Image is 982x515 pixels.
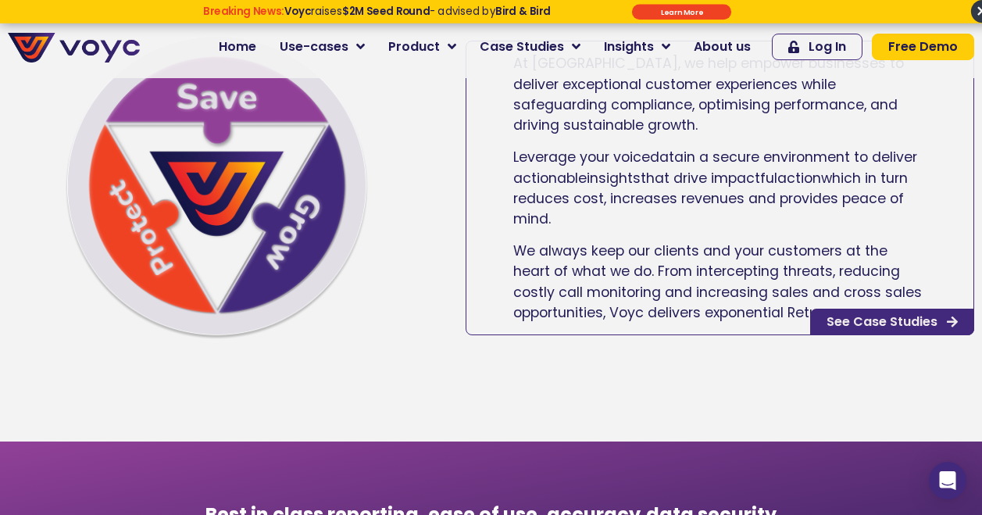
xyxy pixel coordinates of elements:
[377,31,468,63] a: Product
[513,148,650,166] span: Leverage your voice
[513,241,922,322] span: We always keep our clients and your customers at the heart of what we do. From intercepting threa...
[810,309,974,335] a: See Case Studies
[151,5,602,30] div: Breaking News: Voyc raises $2M Seed Round - advised by Bird & Bird
[632,4,731,20] div: Submit
[772,34,862,60] a: Log In
[809,41,846,53] span: Log In
[592,31,682,63] a: Insights
[641,169,777,188] span: that drive impactful
[480,38,564,56] span: Case Studies
[682,31,762,63] a: About us
[495,4,550,19] strong: Bird & Bird
[694,38,751,56] span: About us
[219,38,256,56] span: Home
[199,63,238,80] span: Phone
[888,41,958,53] span: Free Demo
[342,4,430,19] strong: $2M Seed Round
[388,38,440,56] span: Product
[203,4,284,19] strong: Breaking News:
[199,127,252,145] span: Job title
[604,38,654,56] span: Insights
[8,33,140,63] img: voyc-full-logo
[468,31,592,63] a: Case Studies
[284,4,311,19] strong: Voyc
[827,316,937,328] span: See Case Studies
[513,169,908,229] span: which in turn reduces cost, increases revenues and provides peace of mind.
[284,4,551,19] span: raises - advised by
[268,31,377,63] a: Use-cases
[929,462,966,499] div: Open Intercom Messenger
[207,31,268,63] a: Home
[872,34,974,60] a: Free Demo
[513,148,917,187] span: in a secure environment to deliver actionable
[280,38,348,56] span: Use-cases
[513,147,927,230] p: data insights action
